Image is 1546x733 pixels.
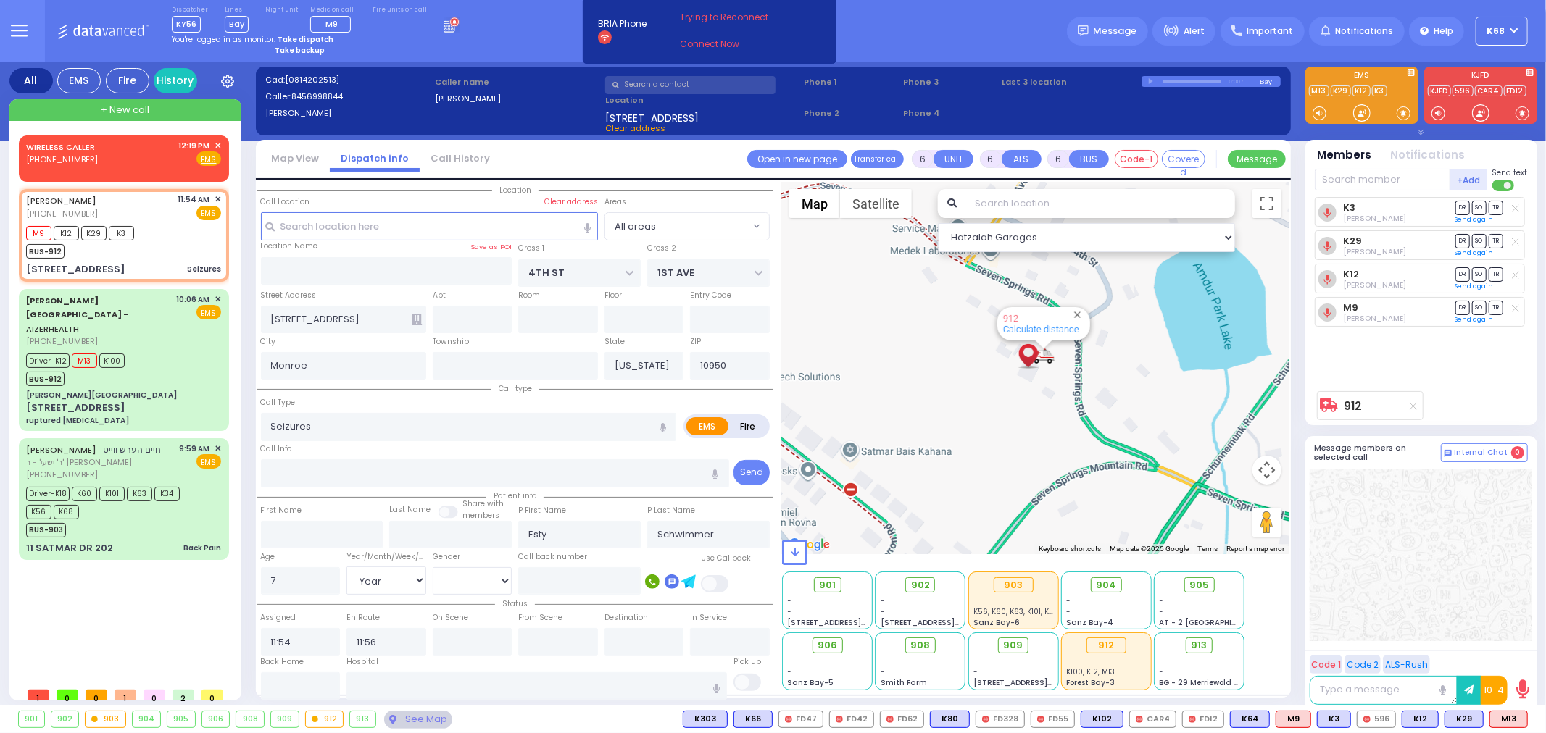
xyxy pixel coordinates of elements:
[373,6,427,14] label: Fire units on call
[470,242,512,252] label: Save as POI
[57,690,78,700] span: 0
[310,6,356,14] label: Medic on call
[1031,711,1075,728] div: FD55
[278,34,333,45] strong: Take dispatch
[1343,280,1406,290] span: Bernard Babad
[1192,638,1208,653] span: 913
[1331,85,1351,96] a: K29
[1252,508,1281,537] button: Drag Pegman onto the map to open Street View
[1453,85,1474,96] a: 596
[1252,456,1281,485] button: Map camera controls
[236,711,264,727] div: 908
[1002,150,1042,168] button: ALS
[1489,301,1503,314] span: TR
[350,711,375,727] div: 913
[26,401,125,415] div: [STREET_ADDRESS]
[51,711,79,727] div: 902
[973,677,1110,688] span: [STREET_ADDRESS][PERSON_NAME]
[1481,676,1508,705] button: 10-4
[1455,215,1494,224] a: Send again
[1455,448,1508,458] span: Internal Chat
[433,612,468,624] label: On Scene
[788,617,925,628] span: [STREET_ADDRESS][PERSON_NAME]
[1441,443,1528,462] button: Internal Chat 0
[26,154,98,165] span: [PHONE_NUMBER]
[1372,85,1387,96] a: K3
[1472,267,1487,281] span: SO
[1455,234,1470,248] span: DR
[1315,443,1441,462] h5: Message members on selected call
[647,243,676,254] label: Cross 2
[604,612,648,624] label: Destination
[994,577,1034,593] div: 903
[261,240,318,252] label: Location Name
[518,290,540,301] label: Room
[433,336,469,348] label: Township
[1343,213,1406,224] span: Shlomo Schvimmer
[196,454,221,469] span: EMS
[26,208,98,219] span: [PHONE_NUMBER]
[1317,711,1351,728] div: BLS
[154,487,180,501] span: K34
[215,443,221,455] span: ✕
[1343,302,1358,313] a: M9
[265,74,431,86] label: Cad:
[1345,401,1363,411] a: 912
[104,443,162,456] span: חיים הערש ווייס
[1363,716,1371,723] img: red-radio-icon.svg
[903,107,997,120] span: Phone 4
[836,716,843,723] img: red-radio-icon.svg
[886,716,894,723] img: red-radio-icon.svg
[54,505,79,519] span: K68
[72,353,97,368] span: M13
[1086,637,1126,653] div: 912
[973,655,978,666] span: -
[518,505,566,516] label: P First Name
[261,336,276,348] label: City
[1383,655,1430,674] button: ALS-Rush
[544,196,598,208] label: Clear address
[261,196,310,208] label: Call Location
[215,140,221,152] span: ✕
[1492,178,1516,193] label: Turn off text
[26,456,162,469] span: ר' ישעי' - ר' [PERSON_NAME]
[26,335,98,347] span: [PHONE_NUMBER]
[261,443,292,455] label: Call Info
[260,151,330,165] a: Map View
[965,189,1234,218] input: Search location
[106,68,149,93] div: Fire
[973,606,1091,617] span: K56, K60, K63, K101, K34, K18, K68
[1066,666,1115,677] span: K100, K12, M13
[9,68,53,93] div: All
[72,487,97,501] span: K60
[733,711,773,728] div: BLS
[261,290,317,301] label: Street Address
[265,107,431,120] label: [PERSON_NAME]
[265,6,298,14] label: Night unit
[881,617,1018,628] span: [STREET_ADDRESS][PERSON_NAME]
[26,505,51,519] span: K56
[1037,716,1044,723] img: red-radio-icon.svg
[1445,450,1452,457] img: comment-alt.png
[144,690,165,700] span: 0
[973,617,1020,628] span: Sanz Bay-6
[1078,25,1089,36] img: message.svg
[598,17,647,30] span: BRIA Phone
[1094,24,1137,38] span: Message
[1391,147,1466,164] button: Notifications
[1230,711,1270,728] div: BLS
[747,150,847,168] a: Open in new page
[26,372,65,386] span: BUS-912
[26,226,51,240] span: M9
[325,18,338,30] span: M9
[86,690,107,700] span: 0
[285,74,339,85] span: [0814202513]
[1182,711,1224,728] div: FD12
[384,711,452,729] div: See map
[495,598,535,609] span: Status
[680,38,794,51] a: Connect Now
[1434,25,1453,38] span: Help
[1160,595,1164,606] span: -
[1228,150,1286,168] button: Message
[492,185,539,196] span: Location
